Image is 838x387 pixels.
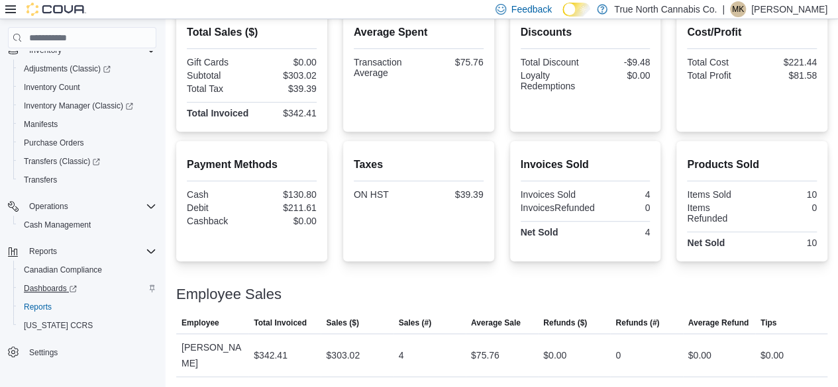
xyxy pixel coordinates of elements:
span: Average Sale [471,318,521,328]
div: Cash [187,189,249,200]
span: Purchase Orders [19,135,156,151]
span: Average Refund [688,318,749,328]
div: $211.61 [254,202,317,213]
div: Items Refunded [687,202,749,224]
button: Reports [24,243,62,259]
div: 0 [615,347,621,363]
span: Inventory Count [24,82,80,93]
span: Sales ($) [326,318,358,328]
a: Transfers (Classic) [13,152,162,171]
a: Dashboards [13,279,162,298]
div: $0.00 [588,70,650,81]
span: Inventory Manager (Classic) [19,98,156,114]
div: Items Sold [687,189,749,200]
button: Reports [3,242,162,261]
div: -$9.48 [588,57,650,67]
input: Dark Mode [562,3,590,17]
a: Adjustments (Classic) [13,60,162,78]
div: [PERSON_NAME] [176,334,248,376]
span: Sales (#) [399,318,431,328]
p: [PERSON_NAME] [751,1,827,17]
h2: Total Sales ($) [187,24,317,40]
span: Canadian Compliance [19,262,156,278]
a: Inventory Count [19,79,85,95]
strong: Total Invoiced [187,108,248,118]
span: Reports [24,302,52,312]
span: Transfers (Classic) [19,153,156,169]
div: $0.00 [688,347,711,363]
p: | [722,1,725,17]
a: Transfers (Classic) [19,153,105,169]
span: Reports [19,299,156,315]
span: Total Invoiced [254,318,307,328]
button: Transfers [13,171,162,189]
div: Cashback [187,216,249,226]
div: $0.00 [254,216,317,226]
span: Adjustments (Classic) [24,64,111,74]
a: Inventory Manager (Classic) [19,98,138,114]
span: Dashboards [19,280,156,296]
div: Gift Cards [187,57,249,67]
div: Transaction Average [354,57,416,78]
span: Settings [24,344,156,361]
span: Manifests [19,116,156,132]
div: Debit [187,202,249,213]
h2: Products Sold [687,157,817,173]
div: 4 [399,347,404,363]
div: ON HST [354,189,416,200]
span: Adjustments (Classic) [19,61,156,77]
span: Refunds (#) [615,318,659,328]
span: Operations [24,198,156,214]
div: $75.76 [421,57,484,67]
span: Washington CCRS [19,318,156,333]
span: Inventory Manager (Classic) [24,101,133,111]
button: Cash Management [13,216,162,234]
span: Operations [29,201,68,212]
a: Transfers [19,172,62,188]
span: Feedback [511,3,552,16]
div: 4 [588,227,650,237]
div: 0 [600,202,651,213]
div: $39.39 [254,83,317,94]
div: $303.02 [254,70,317,81]
span: Manifests [24,119,58,130]
span: [US_STATE] CCRS [24,320,93,331]
div: Loyalty Redemptions [521,70,583,91]
span: Purchase Orders [24,138,84,148]
div: Total Discount [521,57,583,67]
span: Canadian Compliance [24,265,102,275]
strong: Net Sold [687,237,725,248]
div: Invoices Sold [521,189,583,200]
div: $130.80 [254,189,317,200]
span: Transfers [19,172,156,188]
button: Settings [3,343,162,362]
div: $221.44 [755,57,817,67]
button: Purchase Orders [13,134,162,152]
span: Settings [29,347,58,358]
div: $81.58 [755,70,817,81]
button: [US_STATE] CCRS [13,316,162,335]
strong: Net Sold [521,227,558,237]
button: Reports [13,298,162,316]
span: Transfers (Classic) [24,156,100,167]
a: Settings [24,345,63,361]
div: Total Cost [687,57,749,67]
span: Cash Management [24,220,91,230]
span: Reports [29,246,57,257]
div: $0.00 [760,347,784,363]
span: Employee [182,318,219,328]
a: Dashboards [19,280,82,296]
p: True North Cannabis Co. [614,1,717,17]
a: Cash Management [19,217,96,233]
div: $0.00 [543,347,566,363]
div: InvoicesRefunded [521,202,595,213]
span: MK [732,1,744,17]
h2: Cost/Profit [687,24,817,40]
div: 0 [755,202,817,213]
button: Operations [24,198,74,214]
span: Refunds ($) [543,318,587,328]
div: Total Tax [187,83,249,94]
button: Operations [3,197,162,216]
button: Inventory Count [13,78,162,97]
